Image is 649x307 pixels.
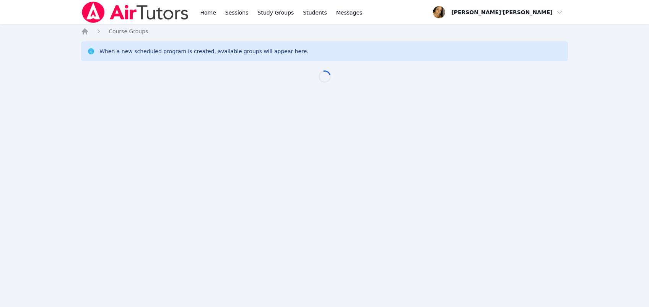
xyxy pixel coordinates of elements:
[81,28,568,35] nav: Breadcrumb
[81,2,189,23] img: Air Tutors
[109,28,148,34] span: Course Groups
[99,47,309,55] div: When a new scheduled program is created, available groups will appear here.
[109,28,148,35] a: Course Groups
[336,9,363,16] span: Messages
